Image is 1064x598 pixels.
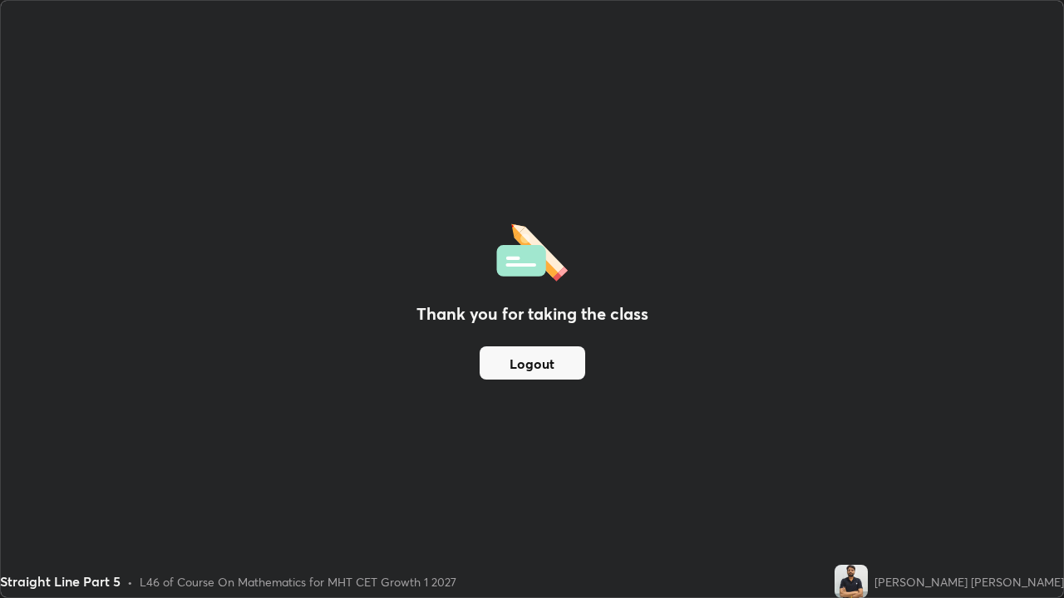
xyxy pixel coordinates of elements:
div: • [127,573,133,591]
h2: Thank you for taking the class [416,301,648,326]
img: 4cf577a8cdb74b91971b506b957e80de.jpg [835,565,868,598]
img: offlineFeedback.1438e8b3.svg [496,218,568,282]
button: Logout [480,346,585,380]
div: [PERSON_NAME] [PERSON_NAME] [874,573,1064,591]
div: L46 of Course On Mathematics for MHT CET Growth 1 2027 [140,573,456,591]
